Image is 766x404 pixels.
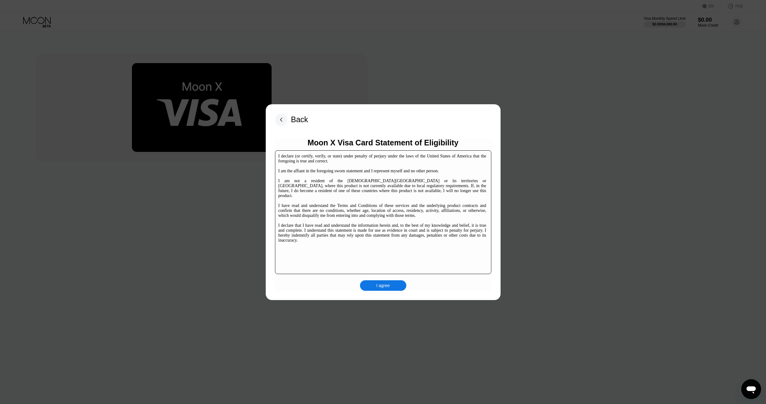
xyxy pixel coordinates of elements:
iframe: Button to launch messaging window [741,379,761,399]
div: Moon X Visa Card Statement of Eligibility [307,138,459,147]
div: Back [275,114,308,126]
div: I agree [376,283,390,288]
div: Back [291,115,308,124]
div: I declare (or certify, verify, or state) under penalty of perjury under the laws of the United St... [278,154,486,243]
div: I agree [360,280,406,291]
